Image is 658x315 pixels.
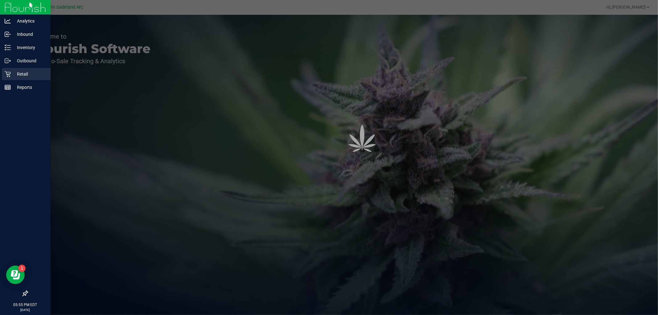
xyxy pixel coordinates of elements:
[11,70,48,78] p: Retail
[3,302,48,308] p: 05:55 PM EDT
[3,308,48,312] p: [DATE]
[5,18,11,24] inline-svg: Analytics
[5,84,11,90] inline-svg: Reports
[5,71,11,77] inline-svg: Retail
[11,44,48,51] p: Inventory
[5,44,11,51] inline-svg: Inventory
[18,265,26,272] iframe: Resource center unread badge
[5,31,11,37] inline-svg: Inbound
[11,31,48,38] p: Inbound
[6,266,25,284] iframe: Resource center
[5,58,11,64] inline-svg: Outbound
[11,84,48,91] p: Reports
[11,57,48,64] p: Outbound
[11,17,48,25] p: Analytics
